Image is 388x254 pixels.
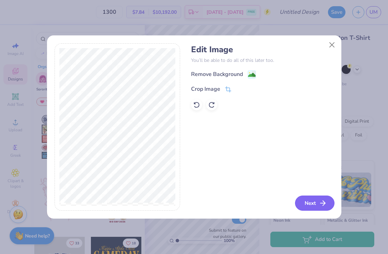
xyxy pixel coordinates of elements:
[191,85,220,93] div: Crop Image
[325,38,338,52] button: Close
[191,45,333,55] h4: Edit Image
[295,196,334,211] button: Next
[191,57,333,64] p: You’ll be able to do all of this later too.
[191,70,243,78] div: Remove Background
